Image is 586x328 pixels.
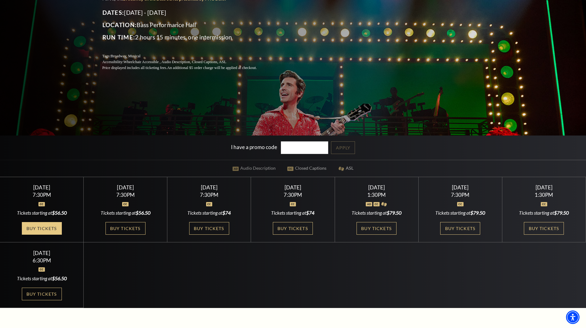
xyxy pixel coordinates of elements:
div: 1:30PM [342,192,411,197]
div: [DATE] [91,184,160,191]
label: I have a promo code [231,144,277,150]
div: [DATE] [426,184,495,191]
div: 7:30PM [426,192,495,197]
a: Buy Tickets [106,222,146,235]
div: Tickets starting at [510,209,579,216]
div: 7:30PM [91,192,160,197]
div: 7:30PM [7,192,76,197]
div: Tickets starting at [258,209,327,216]
div: [DATE] [7,184,76,191]
div: [DATE] [175,184,244,191]
div: Tickets starting at [175,209,244,216]
p: Price displayed includes all ticketing fees. [102,65,272,71]
a: Buy Tickets [524,222,564,235]
a: Buy Tickets [22,288,62,300]
div: Tickets starting at [426,209,495,216]
span: Dates: [102,9,124,16]
a: Buy Tickets [273,222,313,235]
div: Accessibility Menu [566,310,580,324]
div: [DATE] [258,184,327,191]
p: Bass Performance Hall [102,20,272,30]
span: $56.50 [136,210,150,216]
a: Buy Tickets [357,222,397,235]
a: Buy Tickets [189,222,229,235]
div: 6:30PM [7,258,76,263]
div: Tickets starting at [7,209,76,216]
span: Broadway, Musical [110,54,140,58]
span: $79.50 [554,210,569,216]
div: Tickets starting at [342,209,411,216]
div: 7:30PM [258,192,327,197]
div: Tickets starting at [91,209,160,216]
span: $79.50 [470,210,485,216]
div: 7:30PM [175,192,244,197]
div: [DATE] [342,184,411,191]
a: Buy Tickets [440,222,480,235]
p: [DATE] - [DATE] [102,8,272,18]
span: Run Time: [102,34,135,41]
span: $74 [222,210,231,216]
div: [DATE] [7,250,76,256]
div: [DATE] [510,184,579,191]
p: Tags: [102,53,272,59]
div: 1:30PM [510,192,579,197]
span: $56.50 [52,275,67,281]
span: Location: [102,21,137,28]
span: $79.50 [387,210,401,216]
span: An additional $5 order charge will be applied at checkout. [167,66,257,70]
span: Wheelchair Accessible , Audio Description, Closed Captions, ASL [123,60,226,64]
p: Accessibility: [102,59,272,65]
span: $56.50 [52,210,67,216]
span: $74 [306,210,314,216]
div: Tickets starting at [7,275,76,282]
p: 2 hours 15 minutes, one intermission [102,32,272,42]
a: Buy Tickets [22,222,62,235]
